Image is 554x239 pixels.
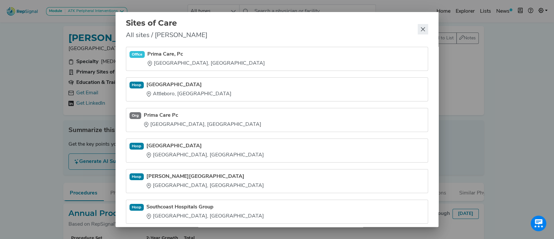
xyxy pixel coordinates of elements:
div: Hosp [129,82,144,88]
h2: Sites of Care [126,19,207,28]
a: [GEOGRAPHIC_DATA] [146,142,264,150]
div: Attleboro, [GEOGRAPHIC_DATA] [146,90,231,98]
div: [GEOGRAPHIC_DATA], [GEOGRAPHIC_DATA] [146,182,264,190]
a: Southcoast Hospitals Group [146,203,264,211]
span: All sites / [PERSON_NAME] [126,31,207,40]
div: [GEOGRAPHIC_DATA], [GEOGRAPHIC_DATA] [146,151,264,159]
a: [GEOGRAPHIC_DATA] [146,81,231,89]
div: Hosp [129,173,144,180]
div: Hosp [129,143,144,149]
div: Hosp [129,204,144,210]
div: [GEOGRAPHIC_DATA], [GEOGRAPHIC_DATA] [147,60,265,67]
div: Office [129,51,145,58]
a: Prima Care Pc [144,112,261,119]
div: [GEOGRAPHIC_DATA], [GEOGRAPHIC_DATA] [146,212,264,220]
div: [GEOGRAPHIC_DATA], [GEOGRAPHIC_DATA] [144,121,261,128]
button: Close [418,24,428,34]
a: Prima Care, Pc [147,50,265,58]
div: Org [129,112,142,119]
a: [PERSON_NAME][GEOGRAPHIC_DATA] [146,173,264,180]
